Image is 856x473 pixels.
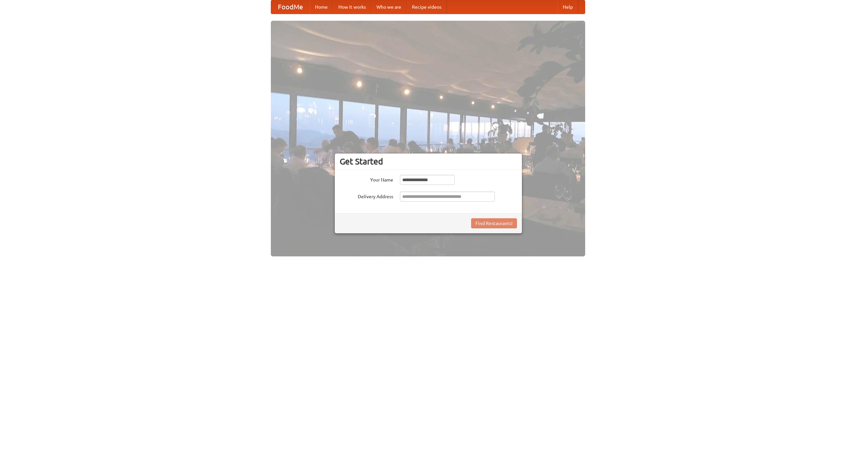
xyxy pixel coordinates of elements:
label: Your Name [340,175,393,183]
a: Recipe videos [407,0,447,14]
a: How it works [333,0,371,14]
h3: Get Started [340,156,517,166]
label: Delivery Address [340,192,393,200]
button: Find Restaurants! [471,218,517,228]
a: Help [557,0,578,14]
a: Home [310,0,333,14]
a: Who we are [371,0,407,14]
a: FoodMe [271,0,310,14]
